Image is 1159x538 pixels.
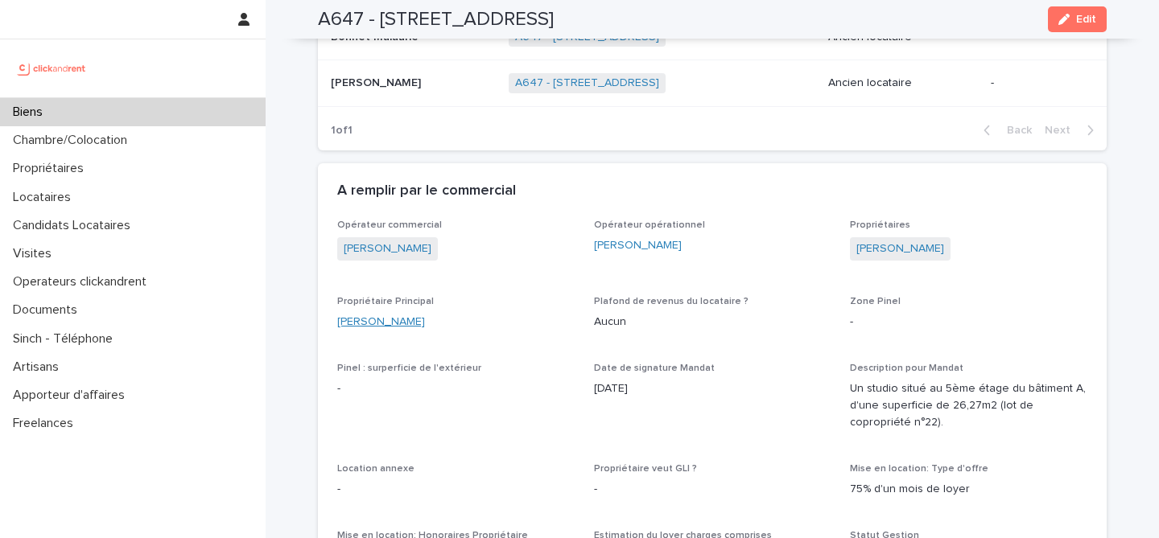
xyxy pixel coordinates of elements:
[1048,6,1107,32] button: Edit
[6,105,56,120] p: Biens
[6,302,90,318] p: Documents
[850,297,901,306] span: Zone Pinel
[318,111,365,150] p: 1 of 1
[6,359,72,375] p: Artisans
[594,220,705,230] span: Opérateur opérationnel
[344,240,431,257] a: [PERSON_NAME]
[594,363,715,373] span: Date de signature Mandat
[13,52,91,84] img: UCB0brd3T0yccxBKYDjQ
[515,76,659,90] a: A647 - [STREET_ADDRESS]
[1045,125,1080,136] span: Next
[997,125,1032,136] span: Back
[991,76,1081,90] p: -
[337,314,425,331] a: [PERSON_NAME]
[856,240,944,257] a: [PERSON_NAME]
[337,380,575,397] p: -
[6,161,97,176] p: Propriétaires
[6,246,64,261] p: Visites
[594,314,831,331] p: Aucun
[331,73,424,90] p: [PERSON_NAME]
[337,183,516,200] h2: A remplir par le commercial
[594,380,831,397] p: [DATE]
[6,133,140,148] p: Chambre/Colocation
[850,220,910,230] span: Propriétaires
[850,314,1087,331] p: -
[971,123,1038,138] button: Back
[594,481,831,498] p: -
[318,8,554,31] h2: A647 - [STREET_ADDRESS]
[337,297,434,306] span: Propriétaire Principal
[6,388,138,403] p: Apporteur d'affaires
[318,60,1107,107] tr: [PERSON_NAME][PERSON_NAME] A647 - [STREET_ADDRESS] Ancien locataire-
[1076,14,1096,25] span: Edit
[6,331,126,347] p: Sinch - Téléphone
[850,464,988,474] span: Mise en location: Type d'offre
[850,380,1087,430] p: Un studio situé au 5ème étage du bâtiment A, d'une superficie de 26,27m2 (lot de copropriété n°22).
[6,218,143,233] p: Candidats Locataires
[594,297,749,306] span: Plafond de revenus du locataire ?
[6,274,159,290] p: Operateurs clickandrent
[337,363,481,373] span: Pinel : surperficie de l'extérieur
[6,190,84,205] p: Locataires
[828,76,978,90] p: Ancien locataire
[594,464,697,474] span: Propriétaire veut GLI ?
[850,481,1087,498] p: 75% d'un mois de loyer
[337,464,415,474] span: Location annexe
[594,237,682,254] a: [PERSON_NAME]
[1038,123,1107,138] button: Next
[337,481,575,498] p: -
[850,363,963,373] span: Description pour Mandat
[6,416,86,431] p: Freelances
[337,220,442,230] span: Opérateur commercial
